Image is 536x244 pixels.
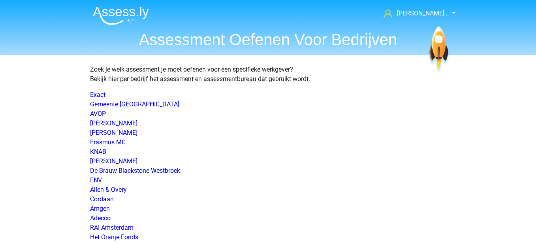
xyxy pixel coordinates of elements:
a: Allen & Overy [90,186,127,193]
a: [PERSON_NAME] [90,119,137,127]
h1: Assessment Oefenen Voor Bedrijven [87,30,450,49]
a: [PERSON_NAME] [90,129,137,136]
a: Amgen [90,205,110,212]
p: Zoek je welk assessment je moet oefenen voor een specifieke werkgever? Bekijk hier per bedrijf he... [90,65,446,84]
a: RAI Amsterdam [90,224,134,231]
a: Cordaan [90,195,114,203]
a: Het Oranje Fonds [90,233,138,241]
a: Exact [90,91,105,98]
a: FNV [90,176,102,184]
a: Erasmus MC [90,138,126,146]
a: Adecco [90,214,111,222]
span: [PERSON_NAME]… [397,9,449,17]
a: AVOP [90,110,106,117]
a: Gemeente [GEOGRAPHIC_DATA] [90,100,179,108]
a: [PERSON_NAME] [90,157,137,165]
a: [PERSON_NAME]… [380,9,449,18]
img: Assessly [93,6,149,25]
img: spaceship.7d73109d6933.svg [428,26,449,73]
a: KNAB [90,148,106,155]
a: De Brauw Blackstone Westbroek [90,167,180,174]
